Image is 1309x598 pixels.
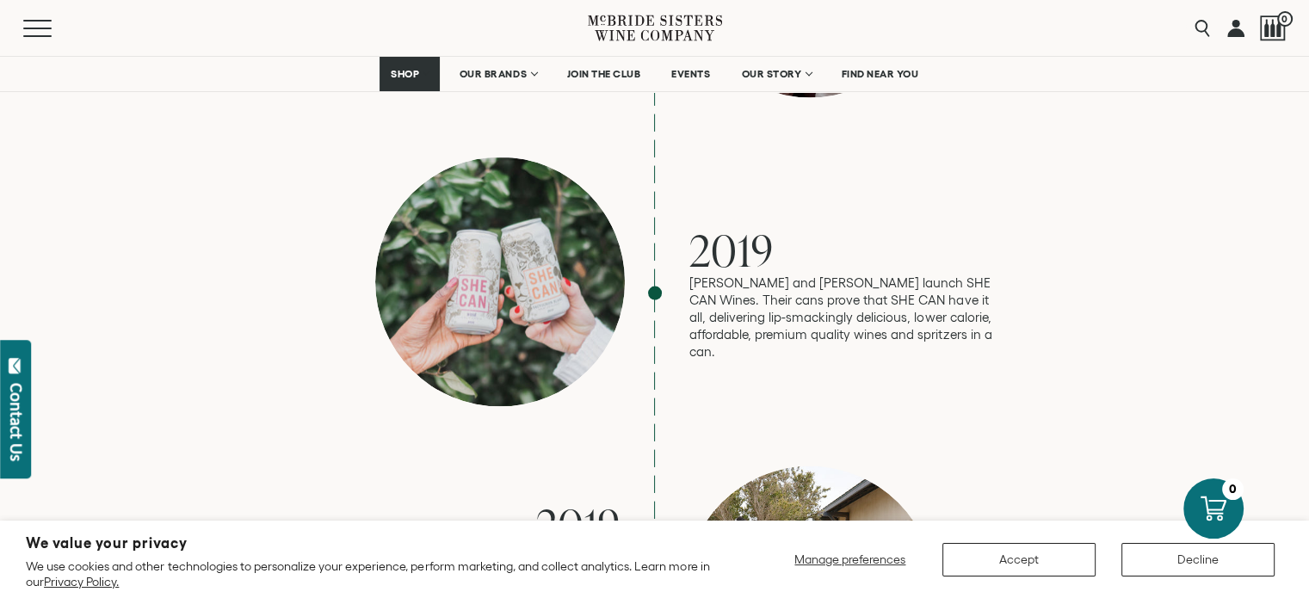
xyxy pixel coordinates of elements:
[660,57,721,91] a: EVENTS
[556,57,652,91] a: JOIN THE CLUB
[460,68,527,80] span: OUR BRANDS
[380,57,440,91] a: SHOP
[26,536,721,551] h2: We value your privacy
[391,68,420,80] span: SHOP
[730,57,822,91] a: OUR STORY
[689,220,774,280] span: 2019
[44,575,119,589] a: Privacy Policy.
[23,20,85,37] button: Mobile Menu Trigger
[942,543,1096,576] button: Accept
[448,57,547,91] a: OUR BRANDS
[689,274,999,361] p: [PERSON_NAME] and [PERSON_NAME] launch SHE CAN Wines. Their cans prove that SHE CAN have it all, ...
[842,68,919,80] span: FIND NEAR YOU
[1121,543,1275,576] button: Decline
[567,68,641,80] span: JOIN THE CLUB
[671,68,710,80] span: EVENTS
[26,558,721,589] p: We use cookies and other technologies to personalize your experience, perform marketing, and coll...
[741,68,801,80] span: OUR STORY
[830,57,930,91] a: FIND NEAR YOU
[784,543,917,576] button: Manage preferences
[1222,478,1244,500] div: 0
[8,383,25,461] div: Contact Us
[794,552,905,566] span: Manage preferences
[536,495,621,554] span: 2019
[1277,11,1293,27] span: 0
